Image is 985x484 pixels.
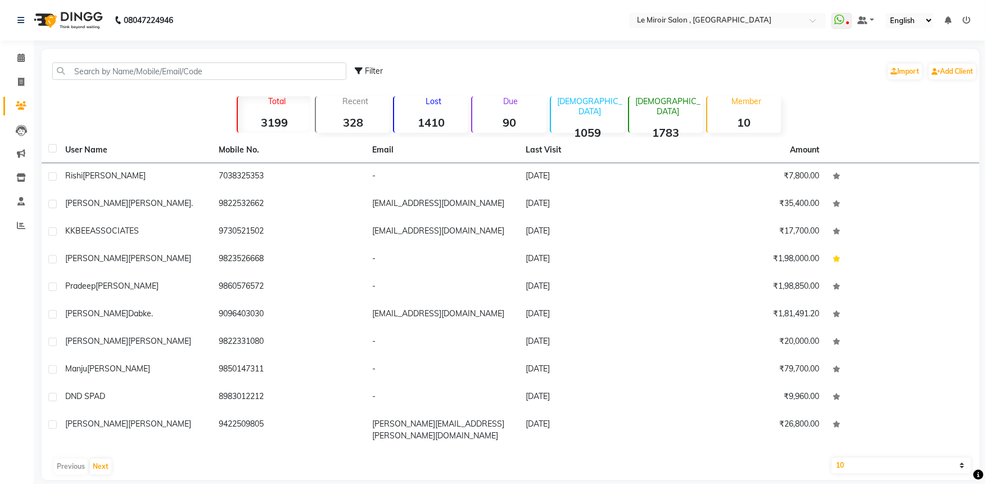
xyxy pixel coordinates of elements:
td: - [365,246,519,274]
p: [DEMOGRAPHIC_DATA] [555,96,625,116]
span: Rishi [65,171,83,181]
th: Amount [783,137,826,163]
td: 9823526668 [212,246,365,274]
td: [DATE] [519,329,672,356]
span: [PERSON_NAME] [128,419,191,429]
td: 9730521502 [212,218,365,246]
input: Search by Name/Mobile/Email/Code [52,62,346,80]
span: [PERSON_NAME] [83,171,146,181]
strong: 90 [472,115,546,129]
strong: 328 [316,115,390,129]
td: ₹26,800.00 [672,411,826,449]
td: 9422509805 [212,411,365,449]
span: KKBEE [65,226,90,236]
th: Email [365,137,519,163]
td: [DATE] [519,384,672,411]
button: Next [90,459,111,474]
td: - [365,163,519,191]
span: [PERSON_NAME] [87,364,150,374]
td: [PERSON_NAME][EMAIL_ADDRESS][PERSON_NAME][DOMAIN_NAME] [365,411,519,449]
span: Dabke. [128,308,153,319]
td: [DATE] [519,246,672,274]
td: ₹17,700.00 [672,218,826,246]
td: [DATE] [519,411,672,449]
strong: 10 [707,115,781,129]
td: [EMAIL_ADDRESS][DOMAIN_NAME] [365,301,519,329]
td: ₹9,960.00 [672,384,826,411]
td: [DATE] [519,163,672,191]
p: Due [475,96,546,106]
a: Import [888,64,922,79]
span: Filter [365,66,383,76]
td: 9860576572 [212,274,365,301]
td: - [365,274,519,301]
td: ₹1,81,491.20 [672,301,826,329]
td: - [365,329,519,356]
td: 9822532662 [212,191,365,218]
span: [PERSON_NAME]. [128,198,193,208]
td: 8983012212 [212,384,365,411]
td: ₹7,800.00 [672,163,826,191]
td: [DATE] [519,356,672,384]
td: ₹20,000.00 [672,329,826,356]
td: 9850147311 [212,356,365,384]
span: [PERSON_NAME] [65,336,128,346]
td: [EMAIL_ADDRESS][DOMAIN_NAME] [365,218,519,246]
td: ₹79,700.00 [672,356,826,384]
p: Member [712,96,781,106]
span: [PERSON_NAME] [65,198,128,208]
td: 7038325353 [212,163,365,191]
td: ₹1,98,000.00 [672,246,826,274]
td: 9096403030 [212,301,365,329]
span: [PERSON_NAME] [65,308,128,319]
strong: 1783 [629,126,703,140]
span: [PERSON_NAME] [65,419,128,429]
span: [PERSON_NAME] [128,336,191,346]
td: 9822331080 [212,329,365,356]
td: [DATE] [519,191,672,218]
th: Mobile No. [212,137,365,163]
td: - [365,356,519,384]
td: ₹1,98,850.00 [672,274,826,301]
span: D [100,391,105,401]
strong: 1410 [394,115,468,129]
span: Pradeep [65,281,96,291]
strong: 3199 [238,115,311,129]
span: [PERSON_NAME] [96,281,159,291]
p: Recent [320,96,390,106]
b: 08047224946 [124,5,173,36]
p: Lost [399,96,468,106]
th: User Name [58,137,212,163]
td: [DATE] [519,274,672,301]
td: [DATE] [519,218,672,246]
a: Add Client [929,64,976,79]
td: [DATE] [519,301,672,329]
span: [PERSON_NAME] [128,253,191,263]
td: ₹35,400.00 [672,191,826,218]
td: [EMAIL_ADDRESS][DOMAIN_NAME] [365,191,519,218]
strong: 1059 [551,126,625,140]
p: Total [242,96,311,106]
img: logo [29,5,106,36]
p: [DEMOGRAPHIC_DATA] [634,96,703,116]
span: ASSOCIATES [90,226,139,236]
span: DND SPA [65,391,100,401]
td: - [365,384,519,411]
span: [PERSON_NAME] [65,253,128,263]
th: Last Visit [519,137,672,163]
span: Manju [65,364,87,374]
